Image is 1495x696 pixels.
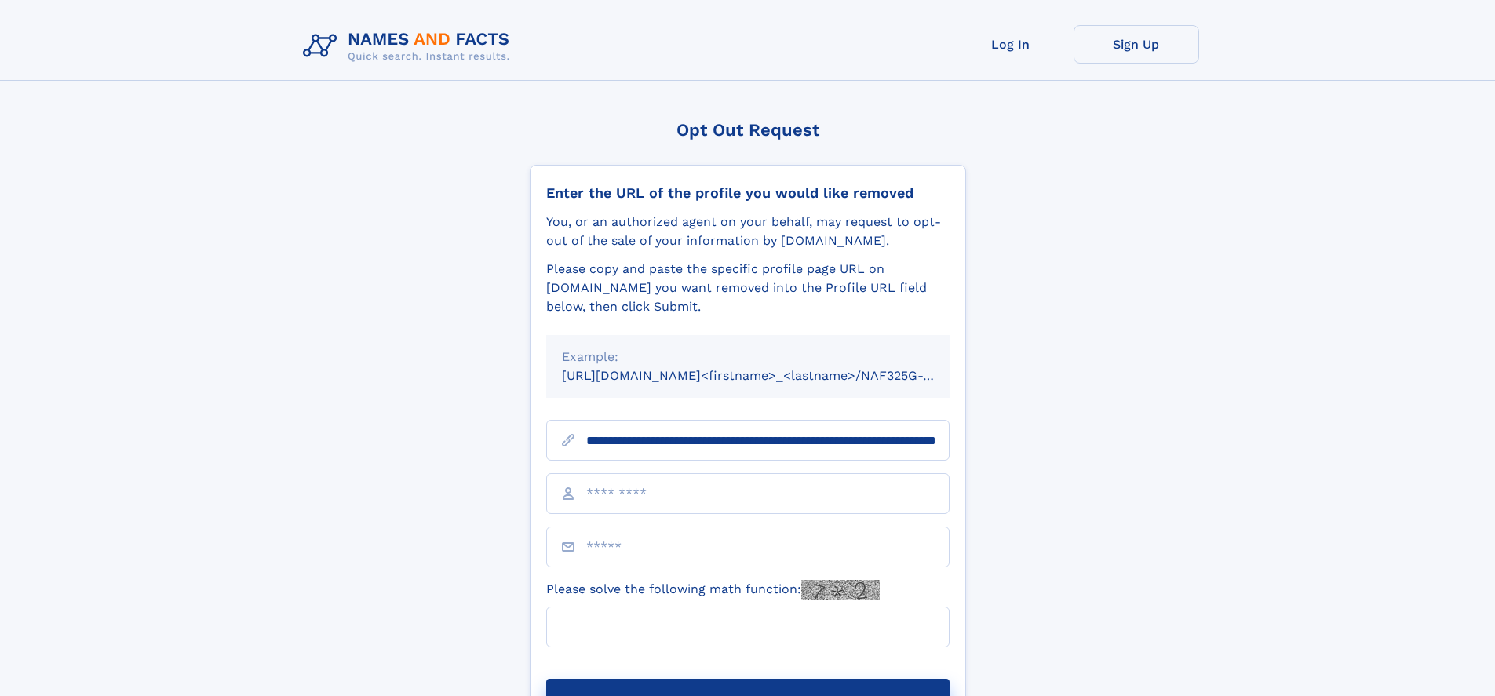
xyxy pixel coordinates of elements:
[1074,25,1199,64] a: Sign Up
[546,213,950,250] div: You, or an authorized agent on your behalf, may request to opt-out of the sale of your informatio...
[297,25,523,67] img: Logo Names and Facts
[546,260,950,316] div: Please copy and paste the specific profile page URL on [DOMAIN_NAME] you want removed into the Pr...
[948,25,1074,64] a: Log In
[562,368,979,383] small: [URL][DOMAIN_NAME]<firstname>_<lastname>/NAF325G-xxxxxxxx
[530,120,966,140] div: Opt Out Request
[546,580,880,600] label: Please solve the following math function:
[546,184,950,202] div: Enter the URL of the profile you would like removed
[562,348,934,366] div: Example:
